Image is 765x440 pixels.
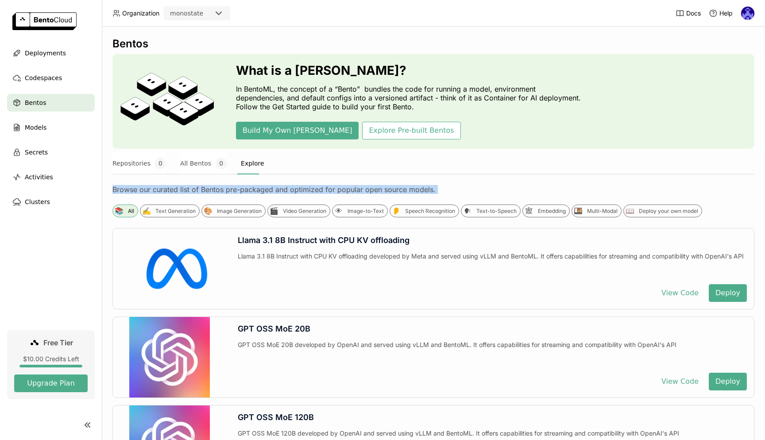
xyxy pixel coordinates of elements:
img: GPT OSS MoE 20B [129,317,210,398]
span: Deployments [25,48,66,58]
div: 📚All [112,205,138,217]
div: 👁Image-to-Text [332,205,388,217]
button: View Code [655,373,705,390]
span: Organization [122,9,159,17]
img: logo [12,12,77,30]
div: 📖 [625,206,634,216]
div: 👂 [391,206,401,216]
span: Free Tier [43,338,73,347]
div: $10.00 Credits Left [14,355,88,363]
div: ✍️Text Generation [140,205,200,217]
div: Browse our curated list of Bentos pre-packaged and optimized for popular open source models. [112,185,754,194]
span: Activities [25,172,53,182]
div: 🕸 [524,206,533,216]
div: 🎨 [203,206,212,216]
div: Bentos [112,37,754,50]
a: Activities [7,168,95,186]
div: Video Generation [283,208,326,215]
div: ✍️ [142,206,151,216]
div: Help [709,9,733,18]
div: 🗣Text-to-Speech [461,205,521,217]
a: Models [7,119,95,136]
button: Deploy [709,284,747,302]
div: 🎨Image Generation [201,205,266,217]
h3: What is a [PERSON_NAME]? [236,63,586,77]
div: All [128,208,134,215]
div: Llama 3.1 8B Instruct with CPU KV offloading [238,235,747,245]
button: Explore Pre-built Bentos [362,122,460,139]
p: In BentoML, the concept of a “Bento” bundles the code for running a model, environment dependenci... [236,85,586,111]
div: monostate [170,9,203,18]
a: Free Tier$10.00 Credits LeftUpgrade Plan [7,330,95,399]
div: Text Generation [155,208,196,215]
button: Repositories [112,152,166,174]
span: Clusters [25,197,50,207]
span: Models [25,122,46,133]
div: GPT OSS MoE 120B [238,413,747,422]
button: Build My Own [PERSON_NAME] [236,122,359,139]
a: Codespaces [7,69,95,87]
button: Explore [241,152,264,174]
div: Image-to-Text [348,208,384,215]
a: Secrets [7,143,95,161]
div: 🍱Multi-Modal [572,205,622,217]
div: 📚 [114,206,124,216]
div: 🍱 [573,206,583,216]
div: Embedding [538,208,566,215]
img: cover onboarding [120,72,215,131]
div: Image Generation [217,208,262,215]
div: 🎬Video Generation [267,205,330,217]
button: Deploy [709,373,747,390]
div: GPT OSS MoE 20B [238,324,747,334]
span: Codespaces [25,73,62,83]
div: GPT OSS MoE 20B developed by OpenAI and served using vLLM and BentoML. It offers capabilities for... [238,341,747,366]
div: Llama 3.1 8B Instruct with CPU KV offloading developed by Meta and served using vLLM and BentoML.... [238,252,747,277]
a: Docs [676,9,701,18]
a: Bentos [7,94,95,112]
div: 👁 [334,206,343,216]
span: Bentos [25,97,46,108]
div: Deploy your own model [639,208,698,215]
span: Docs [686,9,701,17]
button: View Code [655,284,705,302]
div: Speech Recognition [405,208,455,215]
a: Deployments [7,44,95,62]
button: Upgrade Plan [14,374,88,392]
div: 🗣 [463,206,472,216]
span: Help [719,9,733,17]
input: Selected monostate. [204,9,205,18]
div: Text-to-Speech [476,208,517,215]
a: Clusters [7,193,95,211]
div: Multi-Modal [587,208,618,215]
span: 0 [216,158,227,169]
div: 👂Speech Recognition [390,205,459,217]
img: Llama 3.1 8B Instruct with CPU KV offloading [129,228,210,309]
img: Andrew correa [741,7,754,20]
div: 📖Deploy your own model [623,205,702,217]
span: 0 [155,158,166,169]
span: Secrets [25,147,48,158]
button: All Bentos [180,152,227,174]
div: 🕸Embedding [522,205,570,217]
div: 🎬 [269,206,278,216]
